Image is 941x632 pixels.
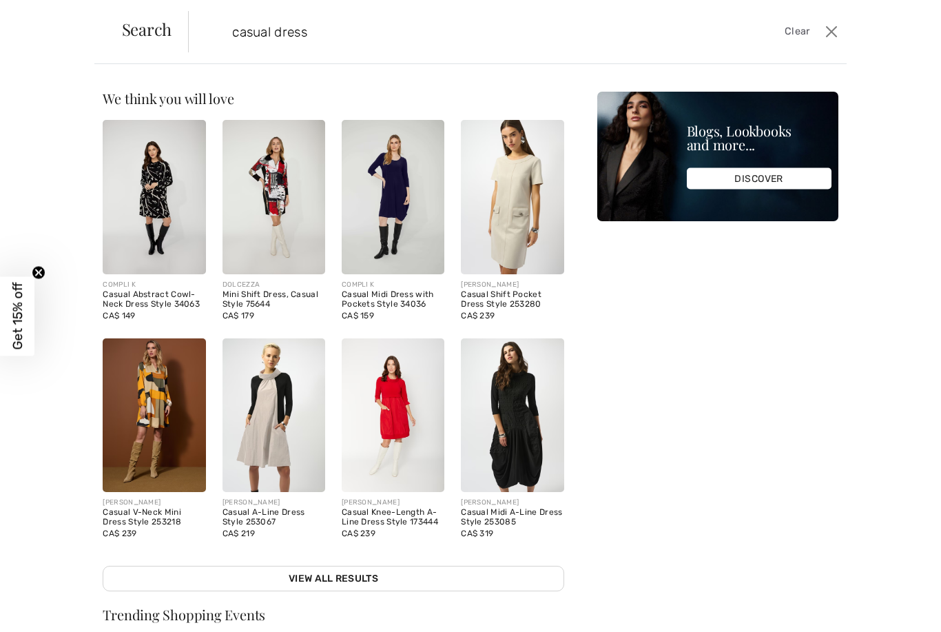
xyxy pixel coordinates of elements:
span: CA$ 239 [342,529,375,538]
span: Chat [32,10,61,22]
div: COMPLI K [103,280,205,290]
div: DISCOVER [687,168,831,190]
img: Casual Knee-Length A-Line Dress Style 173444. Black [342,338,444,493]
div: COMPLI K [342,280,444,290]
div: [PERSON_NAME] [223,498,325,508]
span: CA$ 149 [103,311,135,320]
div: Blogs, Lookbooks and more... [687,124,831,152]
div: Casual A-Line Dress Style 253067 [223,508,325,527]
img: Casual Midi A-Line Dress Style 253085. Black [461,338,563,493]
a: View All Results [103,566,563,591]
span: CA$ 239 [103,529,136,538]
img: Blogs, Lookbooks and more... [597,92,838,221]
span: CA$ 319 [461,529,493,538]
span: Search [122,21,172,37]
img: Casual A-Line Dress Style 253067. Black/moonstone [223,338,325,493]
img: Casual V-Neck Mini Dress Style 253218. Black/Multi [103,338,205,493]
img: Casual Shift Pocket Dress Style 253280. Moonstone [461,120,563,274]
div: [PERSON_NAME] [342,498,444,508]
img: Casual Abstract Cowl-Neck Dress Style 34063. As sample [103,120,205,274]
div: Casual Midi A-Line Dress Style 253085 [461,508,563,527]
span: CA$ 179 [223,311,254,320]
button: Close teaser [32,265,45,279]
div: Mini Shift Dress, Casual Style 75644 [223,290,325,309]
div: [PERSON_NAME] [461,280,563,290]
img: Casual Midi Dress with Pockets Style 34036. Black [342,120,444,274]
span: We think you will love [103,89,234,108]
span: Clear [785,24,810,39]
div: Trending Shopping Events [103,608,838,622]
input: TYPE TO SEARCH [222,11,671,52]
span: Get 15% off [10,283,25,350]
div: [PERSON_NAME] [461,498,563,508]
div: Casual Midi Dress with Pockets Style 34036 [342,290,444,309]
div: [PERSON_NAME] [103,498,205,508]
span: CA$ 239 [461,311,495,320]
div: DOLCEZZA [223,280,325,290]
div: Casual Shift Pocket Dress Style 253280 [461,290,563,309]
button: Close [821,21,842,43]
img: Mini Shift Dress, Casual Style 75644. As sample [223,120,325,274]
div: Casual Knee-Length A-Line Dress Style 173444 [342,508,444,527]
span: CA$ 219 [223,529,255,538]
div: Casual Abstract Cowl-Neck Dress Style 34063 [103,290,205,309]
span: CA$ 159 [342,311,374,320]
div: Casual V-Neck Mini Dress Style 253218 [103,508,205,527]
